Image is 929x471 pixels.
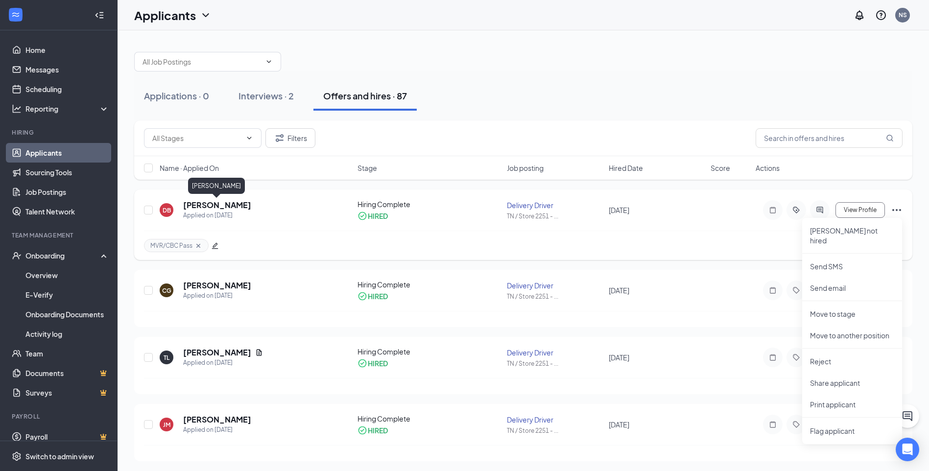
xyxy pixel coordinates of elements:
[183,211,251,220] div: Applied on [DATE]
[790,286,802,294] svg: Tag
[212,242,218,249] span: edit
[25,265,109,285] a: Overview
[183,414,251,425] h5: [PERSON_NAME]
[767,421,779,428] svg: Note
[357,163,377,173] span: Stage
[609,286,629,295] span: [DATE]
[164,353,169,362] div: TL
[183,291,251,301] div: Applied on [DATE]
[368,358,388,368] div: HIRED
[25,285,109,305] a: E-Verify
[25,251,101,260] div: Onboarding
[25,305,109,324] a: Onboarding Documents
[144,90,209,102] div: Applications · 0
[767,286,779,294] svg: Note
[368,425,388,435] div: HIRED
[507,212,603,220] div: TN / Store 2251 - ...
[183,347,251,358] h5: [PERSON_NAME]
[854,9,865,21] svg: Notifications
[163,421,170,429] div: JM
[896,404,919,428] button: ChatActive
[357,199,501,209] div: Hiring Complete
[899,11,907,19] div: NS
[844,207,877,213] span: View Profile
[245,134,253,142] svg: ChevronDown
[25,344,109,363] a: Team
[12,128,107,137] div: Hiring
[143,56,261,67] input: All Job Postings
[507,359,603,368] div: TN / Store 2251 - ...
[25,427,109,447] a: PayrollCrown
[163,206,171,214] div: DB
[790,421,802,428] svg: Tag
[814,206,826,214] svg: ActiveChat
[274,132,286,144] svg: Filter
[95,10,104,20] svg: Collapse
[160,163,219,173] span: Name · Applied On
[152,133,241,143] input: All Stages
[25,383,109,402] a: SurveysCrown
[12,451,22,461] svg: Settings
[507,426,603,435] div: TN / Store 2251 - ...
[357,211,367,221] svg: CheckmarkCircle
[183,358,263,368] div: Applied on [DATE]
[767,206,779,214] svg: Note
[323,90,407,102] div: Offers and hires · 87
[875,9,887,21] svg: QuestionInfo
[25,163,109,182] a: Sourcing Tools
[25,104,110,114] div: Reporting
[25,182,109,202] a: Job Postings
[756,163,780,173] span: Actions
[183,200,251,211] h5: [PERSON_NAME]
[357,358,367,368] svg: CheckmarkCircle
[357,280,501,289] div: Hiring Complete
[609,420,629,429] span: [DATE]
[25,451,94,461] div: Switch to admin view
[357,425,367,435] svg: CheckmarkCircle
[609,353,629,362] span: [DATE]
[609,206,629,214] span: [DATE]
[902,410,913,422] svg: ChatActive
[25,40,109,60] a: Home
[25,79,109,99] a: Scheduling
[507,292,603,301] div: TN / Store 2251 - ...
[507,200,603,210] div: Delivery Driver
[25,202,109,221] a: Talent Network
[150,241,192,250] span: MVR/CBC Pass
[183,425,251,435] div: Applied on [DATE]
[12,412,107,421] div: Payroll
[507,163,544,173] span: Job posting
[357,414,501,424] div: Hiring Complete
[896,438,919,461] div: Open Intercom Messenger
[194,242,202,250] svg: Cross
[790,206,802,214] svg: ActiveTag
[162,286,171,295] div: CG
[609,163,643,173] span: Hired Date
[711,163,730,173] span: Score
[12,251,22,260] svg: UserCheck
[368,291,388,301] div: HIRED
[265,58,273,66] svg: ChevronDown
[790,353,802,361] svg: Tag
[25,60,109,79] a: Messages
[357,347,501,356] div: Hiring Complete
[507,348,603,357] div: Delivery Driver
[835,202,885,218] button: View Profile
[886,134,894,142] svg: MagnifyingGlass
[767,353,779,361] svg: Note
[188,178,245,194] div: [PERSON_NAME]
[200,9,212,21] svg: ChevronDown
[368,211,388,221] div: HIRED
[891,204,903,216] svg: Ellipses
[134,7,196,24] h1: Applicants
[12,104,22,114] svg: Analysis
[507,415,603,424] div: Delivery Driver
[183,280,251,291] h5: [PERSON_NAME]
[756,128,903,148] input: Search in offers and hires
[25,324,109,344] a: Activity log
[25,143,109,163] a: Applicants
[357,291,367,301] svg: CheckmarkCircle
[507,281,603,290] div: Delivery Driver
[12,231,107,239] div: Team Management
[25,363,109,383] a: DocumentsCrown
